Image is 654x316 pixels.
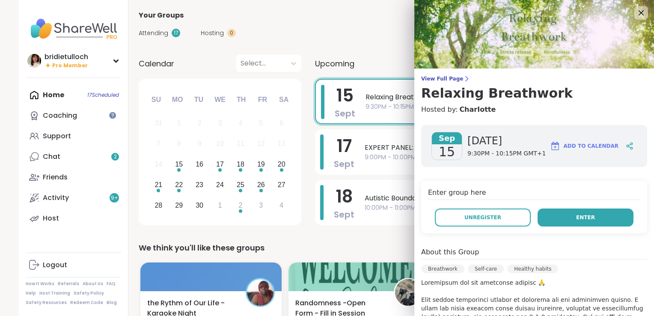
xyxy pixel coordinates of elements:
[366,92,609,102] span: Relaxing Breathwork
[26,105,121,126] a: Coaching
[232,176,250,194] div: Choose Thursday, September 25th, 2025
[337,134,352,158] span: 17
[278,179,285,191] div: 27
[278,138,285,149] div: 13
[334,158,354,170] span: Sept
[232,90,251,109] div: Th
[257,158,265,170] div: 19
[139,10,184,21] span: Your Groups
[252,155,270,174] div: Choose Friday, September 19th, 2025
[216,158,224,170] div: 17
[27,54,41,68] img: bridietulloch
[26,167,121,188] a: Friends
[190,135,209,153] div: Not available Tuesday, September 9th, 2025
[170,196,188,215] div: Choose Monday, September 29th, 2025
[211,176,229,194] div: Choose Wednesday, September 24th, 2025
[279,200,283,211] div: 4
[365,143,609,153] span: EXPERT PANEL: Thriving with Neurodiversity 🧠
[157,138,161,149] div: 7
[149,176,168,194] div: Choose Sunday, September 21st, 2025
[421,75,647,101] a: View Full PageRelaxing Breathwork
[218,117,222,129] div: 3
[252,114,270,133] div: Not available Friday, September 5th, 2025
[172,29,180,37] div: 17
[170,155,188,174] div: Choose Monday, September 15th, 2025
[70,300,103,306] a: Redeem Code
[155,117,162,129] div: 31
[52,62,88,69] span: Pro Member
[259,117,263,129] div: 5
[190,176,209,194] div: Choose Tuesday, September 23rd, 2025
[334,209,354,221] span: Sept
[190,196,209,215] div: Choose Tuesday, September 30th, 2025
[272,196,291,215] div: Choose Saturday, October 4th, 2025
[550,141,560,151] img: ShareWell Logomark
[421,86,647,101] h3: Relaxing Breathwork
[365,153,609,162] span: 9:00PM - 10:00PM GMT+1
[237,158,244,170] div: 18
[148,113,291,215] div: month 2025-09
[198,138,202,149] div: 9
[107,281,116,287] a: FAQ
[336,83,354,107] span: 15
[149,196,168,215] div: Choose Sunday, September 28th, 2025
[198,117,202,129] div: 2
[538,209,633,227] button: Enter
[43,193,69,203] div: Activity
[109,112,116,119] iframe: Spotlight
[253,90,272,109] div: Fr
[196,200,203,211] div: 30
[336,185,353,209] span: 18
[26,300,67,306] a: Safety Resources
[366,102,609,111] span: 9:30PM - 10:15PM GMT+1
[211,155,229,174] div: Choose Wednesday, September 17th, 2025
[43,173,68,182] div: Friends
[216,179,224,191] div: 24
[227,29,236,37] div: 0
[232,155,250,174] div: Choose Thursday, September 18th, 2025
[467,134,546,148] span: [DATE]
[26,281,54,287] a: How It Works
[259,200,263,211] div: 3
[189,90,208,109] div: Tu
[177,117,181,129] div: 1
[177,138,181,149] div: 8
[507,265,558,273] div: Healthy habits
[274,90,293,109] div: Sa
[149,135,168,153] div: Not available Sunday, September 7th, 2025
[26,146,121,167] a: Chat2
[459,104,496,115] a: CharIotte
[201,29,224,38] span: Hosting
[175,179,183,191] div: 22
[421,75,647,82] span: View Full Page
[26,126,121,146] a: Support
[279,117,283,129] div: 6
[257,138,265,149] div: 12
[272,114,291,133] div: Not available Saturday, September 6th, 2025
[395,279,422,306] img: Amie89
[149,114,168,133] div: Not available Sunday, August 31st, 2025
[43,152,60,161] div: Chat
[272,176,291,194] div: Choose Saturday, September 27th, 2025
[421,265,464,273] div: Breathwork
[43,214,59,223] div: Host
[238,200,242,211] div: 2
[576,214,595,221] span: Enter
[315,58,354,69] span: Upcoming
[464,214,501,221] span: Unregister
[432,132,462,144] span: Sep
[335,107,355,119] span: Sept
[365,193,609,203] span: Autistic Boundaries: Stop Being a Doormat
[365,203,609,212] span: 10:00PM - 11:00PM GMT+1
[257,179,265,191] div: 26
[43,260,67,270] div: Logout
[83,281,103,287] a: About Us
[439,144,455,160] span: 15
[43,111,77,120] div: Coaching
[45,52,88,62] div: bridietulloch
[216,138,224,149] div: 10
[170,114,188,133] div: Not available Monday, September 1st, 2025
[564,142,618,150] span: Add to Calendar
[170,176,188,194] div: Choose Monday, September 22nd, 2025
[467,149,546,158] span: 9:30PM - 10:15PM GMT+1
